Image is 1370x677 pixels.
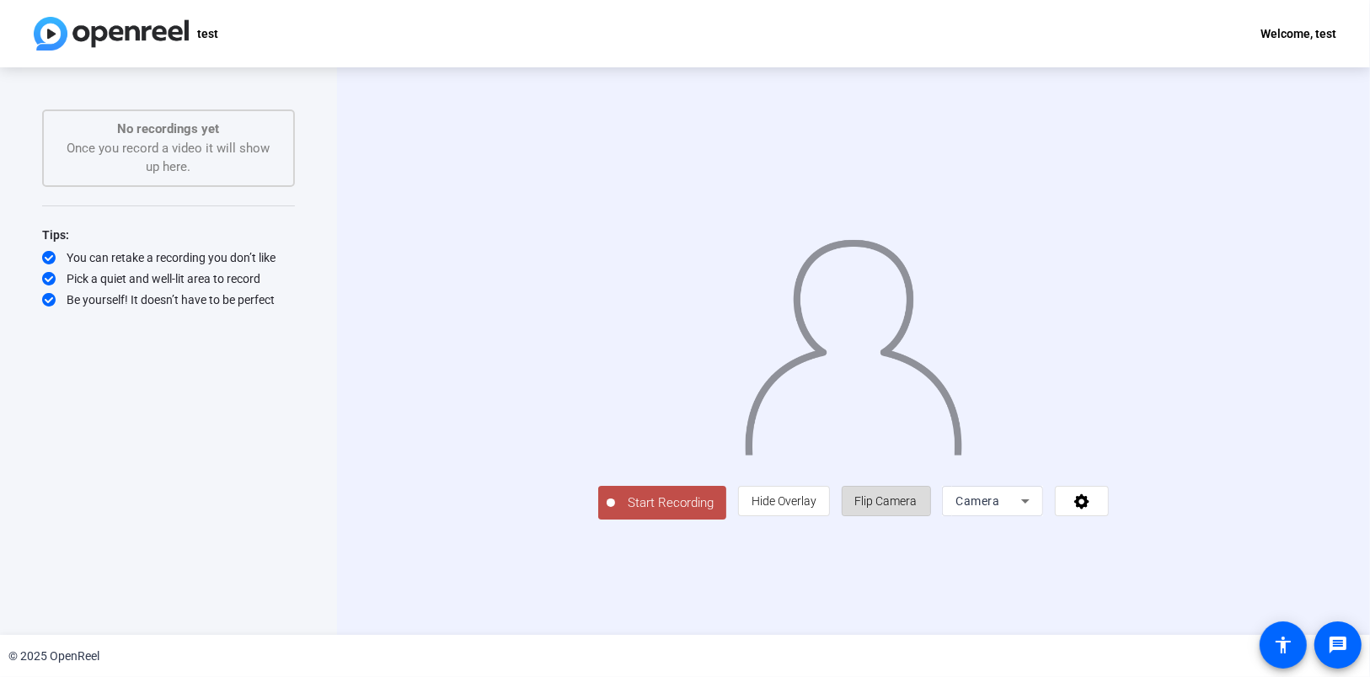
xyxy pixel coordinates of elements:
button: Flip Camera [842,486,931,516]
p: No recordings yet [61,120,276,139]
img: overlay [743,226,964,456]
button: Hide Overlay [738,486,830,516]
div: Be yourself! It doesn’t have to be perfect [42,291,295,308]
img: OpenReel logo [34,17,189,51]
div: Once you record a video it will show up here. [61,120,276,177]
div: Welcome, test [1260,24,1336,44]
mat-icon: message [1328,635,1348,655]
span: Hide Overlay [752,494,816,508]
mat-icon: accessibility [1273,635,1293,655]
span: Camera [955,494,999,508]
div: © 2025 OpenReel [8,648,99,665]
span: Flip Camera [855,494,918,508]
span: Start Recording [615,493,726,513]
div: Tips: [42,225,295,245]
div: Pick a quiet and well-lit area to record [42,270,295,287]
div: You can retake a recording you don’t like [42,249,295,266]
button: Start Recording [598,486,726,520]
p: test [197,24,218,44]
